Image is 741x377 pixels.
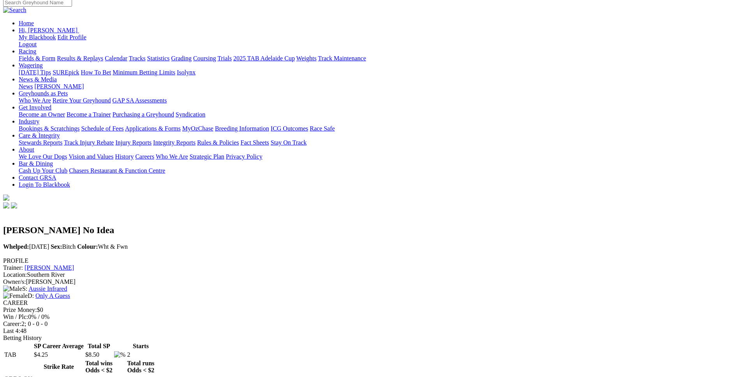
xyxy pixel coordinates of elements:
a: Track Injury Rebate [64,139,114,146]
a: Purchasing a Greyhound [113,111,174,118]
a: About [19,146,34,153]
td: 2 [127,351,155,359]
a: [PERSON_NAME] [25,264,74,271]
div: CAREER [3,299,738,306]
span: S: [3,285,27,292]
a: Become an Owner [19,111,65,118]
a: Contact GRSA [19,174,56,181]
div: 0% / 0% [3,313,738,320]
a: 2025 TAB Adelaide Cup [233,55,295,62]
a: ICG Outcomes [271,125,308,132]
th: Total runs Odds < $2 [127,359,155,374]
span: [DATE] [3,243,49,250]
a: Get Involved [19,104,51,111]
a: News & Media [19,76,57,83]
a: History [115,153,134,160]
a: [PERSON_NAME] [34,83,84,90]
div: Greyhounds as Pets [19,97,738,104]
a: Careers [135,153,154,160]
a: MyOzChase [182,125,213,132]
a: Applications & Forms [125,125,181,132]
a: Coursing [193,55,216,62]
th: Total wins Odds < $2 [85,359,113,374]
a: How To Bet [81,69,111,76]
div: $0 [3,306,738,313]
img: Female [3,292,28,299]
img: twitter.svg [11,202,17,209]
a: Tracks [129,55,146,62]
img: % [114,351,125,358]
a: We Love Our Dogs [19,153,67,160]
th: Total SP [85,342,113,350]
a: Integrity Reports [153,139,195,146]
div: About [19,153,738,160]
a: Bookings & Scratchings [19,125,79,132]
div: [PERSON_NAME] [3,278,738,285]
span: Career: [3,320,21,327]
a: Race Safe [310,125,334,132]
a: Minimum Betting Limits [113,69,175,76]
td: $4.25 [33,351,84,359]
div: PROFILE [3,257,738,264]
th: Starts [127,342,155,350]
span: Prize Money: [3,306,37,313]
a: Care & Integrity [19,132,60,139]
div: Betting History [3,335,738,342]
span: Bitch [51,243,76,250]
div: News & Media [19,83,738,90]
span: Location: [3,271,27,278]
span: Last 4: [3,327,20,334]
a: Vision and Values [69,153,113,160]
b: Sex: [51,243,62,250]
td: TAB [4,351,33,359]
a: Schedule of Fees [81,125,123,132]
a: Rules & Policies [197,139,239,146]
div: 48 [3,327,738,335]
span: Win / Plc: [3,313,28,320]
div: Racing [19,55,738,62]
a: Only A Guess [35,292,70,299]
a: Stay On Track [271,139,306,146]
div: 2; 0 - 0 - 0 [3,320,738,327]
div: Industry [19,125,738,132]
a: Results & Replays [57,55,103,62]
span: Trainer: [3,264,23,271]
span: Wht & Fwn [77,243,128,250]
a: SUREpick [53,69,79,76]
div: Bar & Dining [19,167,738,174]
a: Industry [19,118,39,125]
div: Wagering [19,69,738,76]
a: Cash Up Your Club [19,167,67,174]
a: Bar & Dining [19,160,53,167]
img: facebook.svg [3,202,9,209]
b: Colour: [77,243,98,250]
a: Track Maintenance [318,55,366,62]
th: Strike Rate [33,359,84,374]
a: Edit Profile [58,34,86,41]
a: Retire Your Greyhound [53,97,111,104]
a: Strategic Plan [190,153,224,160]
img: Search [3,7,26,14]
a: Fields & Form [19,55,55,62]
a: Racing [19,48,36,55]
a: Who We Are [19,97,51,104]
a: Syndication [176,111,205,118]
a: Become a Trainer [67,111,111,118]
a: News [19,83,33,90]
div: Southern River [3,271,738,278]
a: Login To Blackbook [19,181,70,188]
a: Trials [217,55,232,62]
span: Owner/s: [3,278,26,285]
a: Logout [19,41,37,48]
a: [DATE] Tips [19,69,51,76]
div: Hi, [PERSON_NAME] [19,34,738,48]
a: GAP SA Assessments [113,97,167,104]
img: Male [3,285,22,292]
th: SP Career Average [33,342,84,350]
span: Hi, [PERSON_NAME] [19,27,77,34]
a: Privacy Policy [226,153,262,160]
a: Calendar [105,55,127,62]
a: Breeding Information [215,125,269,132]
td: $8.50 [85,351,113,359]
a: Who We Are [156,153,188,160]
